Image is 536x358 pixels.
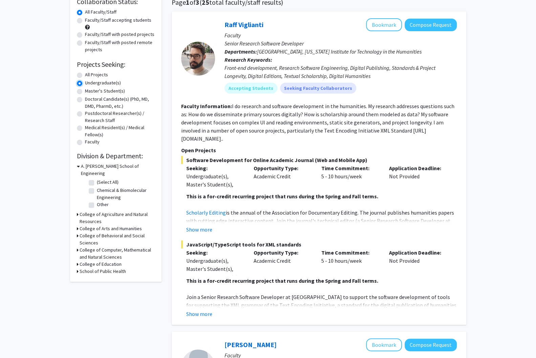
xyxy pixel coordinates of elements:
[85,138,100,145] label: Faculty
[85,17,151,24] label: Faculty/Staff accepting students
[77,152,155,160] h2: Division & Department:
[80,232,155,246] h3: College of Behavioral and Social Sciences
[5,327,29,353] iframe: Chat
[321,164,379,172] p: Time Commitment:
[254,248,311,257] p: Opportunity Type:
[80,211,155,225] h3: College of Agriculture and Natural Resources
[85,39,155,53] label: Faculty/Staff with posted remote projects
[186,257,244,297] div: Undergraduate(s), Master's Student(s), Doctoral Candidate(s) (PhD, MD, DMD, PharmD, etc.)
[186,293,457,325] p: Join a Senior Research Software Developer at [GEOGRAPHIC_DATA] to support the software developmen...
[77,60,155,68] h2: Projects Seeking:
[85,8,116,16] label: All Faculty/Staff
[181,156,457,164] span: Software Development for Online Academic Journal (Web and Mobile App)
[80,268,126,275] h3: School of Public Health
[181,103,232,110] b: Faculty Information:
[181,240,457,248] span: JavaScript/TypeScript tools for XML standards
[186,310,212,318] button: Show more
[85,71,108,78] label: All Projects
[181,103,454,142] fg-read-more: I do research and software development in the humanities. My research addresses questions such as...
[80,261,122,268] h3: College of Education
[186,193,378,200] strong: This is a for-credit recurring project that runs during the Spring and Fall terms.
[249,164,316,191] div: Academic Credit
[224,56,272,63] b: Research Keywords:
[85,87,125,95] label: Master's Student(s)
[81,163,155,177] h3: A. [PERSON_NAME] School of Engineering
[97,179,119,186] label: (Select All)
[97,201,109,208] label: Other
[224,48,257,55] b: Departments:
[405,19,457,31] button: Compose Request to Raff Viglianti
[389,248,447,257] p: Application Deadline:
[366,18,402,31] button: Add Raff Viglianti to Bookmarks
[384,164,452,191] div: Not Provided
[405,339,457,351] button: Compose Request to Jose-Luis Izursa
[186,164,244,172] p: Seeking:
[316,248,384,275] div: 5 - 10 hours/week
[85,96,155,110] label: Doctoral Candidate(s) (PhD, MD, DMD, PharmD, etc.)
[257,48,422,55] span: [GEOGRAPHIC_DATA], [US_STATE] Institute for Technology in the Humanities
[254,164,311,172] p: Opportunity Type:
[316,164,384,191] div: 5 - 10 hours/week
[224,20,263,29] a: Raff Viglianti
[366,338,402,351] button: Add Jose-Luis Izursa to Bookmarks
[85,79,121,86] label: Undergraduate(s)
[224,39,457,47] p: Senior Research Software Developer
[186,225,212,234] button: Show more
[80,246,155,261] h3: College of Computer, Mathematical and Natural Sciences
[389,164,447,172] p: Application Deadline:
[80,225,142,232] h3: College of Arts and Humanities
[280,83,356,94] mat-chip: Seeking Faculty Collaborators
[224,340,277,349] a: [PERSON_NAME]
[85,31,154,38] label: Faculty/Staff with posted projects
[186,248,244,257] p: Seeking:
[249,248,316,275] div: Academic Credit
[384,248,452,275] div: Not Provided
[85,124,155,138] label: Medical Resident(s) / Medical Fellow(s)
[224,64,457,80] div: Front-end development, Research Software Engineering, Digital Publishing, Standards & Project Lon...
[321,248,379,257] p: Time Commitment:
[186,172,244,213] div: Undergraduate(s), Master's Student(s), Doctoral Candidate(s) (PhD, MD, DMD, PharmD, etc.)
[224,31,457,39] p: Faculty
[85,110,155,124] label: Postdoctoral Researcher(s) / Research Staff
[186,277,378,284] strong: This is a for-credit recurring project that runs during the Spring and Fall terms.
[186,209,226,216] a: Scholarly Editing
[186,208,457,257] p: is the annual of the Association for Documentary Editing. The journal publishes humanities papers...
[97,187,153,201] label: Chemical & Biomolecular Engineering
[181,146,457,154] p: Open Projects
[224,83,277,94] mat-chip: Accepting Students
